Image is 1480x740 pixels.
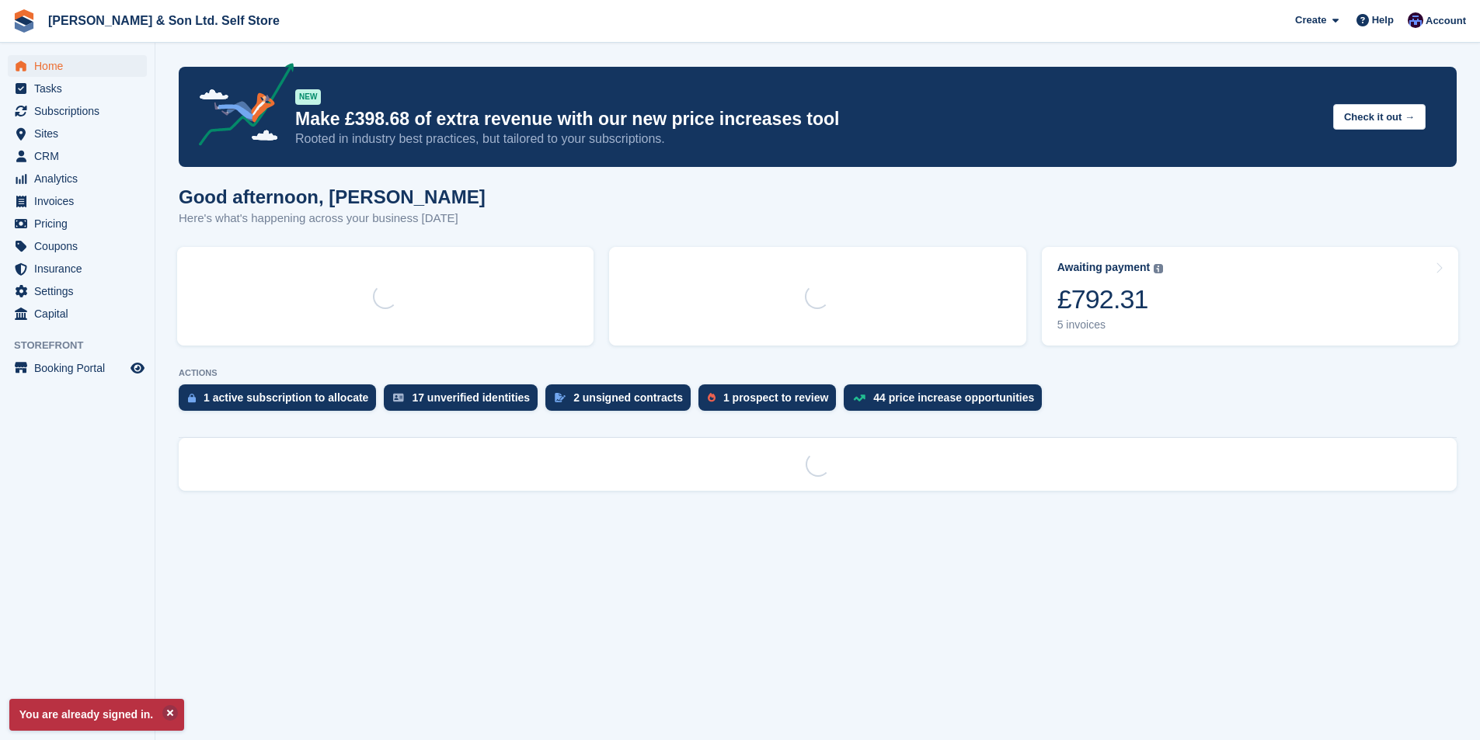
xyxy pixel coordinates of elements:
img: icon-info-grey-7440780725fd019a000dd9b08b2336e03edf1995a4989e88bcd33f0948082b44.svg [1154,264,1163,273]
img: verify_identity-adf6edd0f0f0b5bbfe63781bf79b02c33cf7c696d77639b501bdc392416b5a36.svg [393,393,404,402]
img: price-adjustments-announcement-icon-8257ccfd72463d97f412b2fc003d46551f7dbcb40ab6d574587a9cd5c0d94... [186,63,294,151]
a: 17 unverified identities [384,384,545,419]
img: contract_signature_icon-13c848040528278c33f63329250d36e43548de30e8caae1d1a13099fd9432cc5.svg [555,393,566,402]
a: [PERSON_NAME] & Son Ltd. Self Store [42,8,286,33]
img: Josey Kitching [1408,12,1423,28]
div: Awaiting payment [1057,261,1151,274]
img: price_increase_opportunities-93ffe204e8149a01c8c9dc8f82e8f89637d9d84a8eef4429ea346261dce0b2c0.svg [853,394,865,401]
a: menu [8,145,147,167]
span: Settings [34,280,127,302]
h1: Good afternoon, [PERSON_NAME] [179,186,486,207]
div: 2 unsigned contracts [573,391,683,404]
div: 5 invoices [1057,318,1164,332]
div: 1 prospect to review [723,391,828,404]
p: ACTIONS [179,368,1457,378]
img: active_subscription_to_allocate_icon-d502201f5373d7db506a760aba3b589e785aa758c864c3986d89f69b8ff3... [188,393,196,403]
a: 2 unsigned contracts [545,384,698,419]
a: menu [8,190,147,212]
a: menu [8,258,147,280]
p: Rooted in industry best practices, but tailored to your subscriptions. [295,130,1321,148]
span: Pricing [34,213,127,235]
span: Tasks [34,78,127,99]
span: Storefront [14,338,155,353]
p: Make £398.68 of extra revenue with our new price increases tool [295,108,1321,130]
div: NEW [295,89,321,105]
a: menu [8,235,147,257]
a: menu [8,303,147,325]
a: menu [8,357,147,379]
a: menu [8,55,147,77]
span: Sites [34,123,127,144]
img: stora-icon-8386f47178a22dfd0bd8f6a31ec36ba5ce8667c1dd55bd0f319d3a0aa187defe.svg [12,9,36,33]
span: Booking Portal [34,357,127,379]
span: Analytics [34,168,127,189]
span: Insurance [34,258,127,280]
div: £792.31 [1057,283,1164,315]
a: menu [8,280,147,302]
p: Here's what's happening across your business [DATE] [179,210,486,228]
div: 17 unverified identities [412,391,530,404]
a: menu [8,78,147,99]
span: Coupons [34,235,127,257]
a: 1 active subscription to allocate [179,384,384,419]
div: 44 price increase opportunities [873,391,1034,404]
div: 1 active subscription to allocate [204,391,368,404]
span: Capital [34,303,127,325]
span: Account [1426,13,1466,29]
a: Preview store [128,359,147,377]
a: menu [8,123,147,144]
span: Home [34,55,127,77]
span: Create [1295,12,1326,28]
a: menu [8,100,147,122]
span: Invoices [34,190,127,212]
span: Help [1372,12,1394,28]
a: Awaiting payment £792.31 5 invoices [1042,247,1458,346]
a: 1 prospect to review [698,384,844,419]
a: 44 price increase opportunities [844,384,1050,419]
span: Subscriptions [34,100,127,122]
p: You are already signed in. [9,699,184,731]
a: menu [8,168,147,189]
button: Check it out → [1333,104,1426,130]
img: prospect-51fa495bee0391a8d652442698ab0144808aea92771e9ea1ae160a38d050c398.svg [708,393,716,402]
a: menu [8,213,147,235]
span: CRM [34,145,127,167]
